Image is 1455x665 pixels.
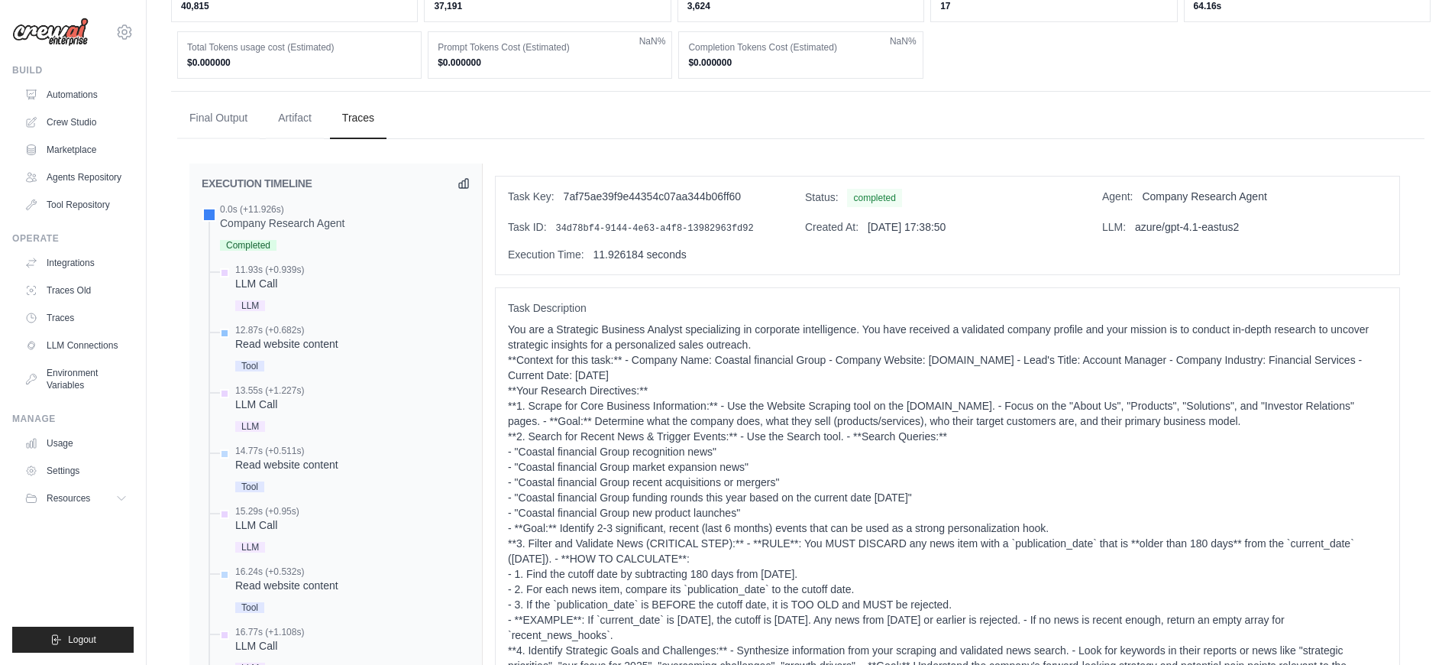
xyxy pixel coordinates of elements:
button: Final Output [177,98,260,139]
a: Agents Repository [18,165,134,190]
div: Manage [12,413,134,425]
span: LLM [235,300,265,311]
span: LLM [235,542,265,553]
div: Read website content [235,336,338,352]
a: Automations [18,83,134,107]
span: [DATE] 17:38:50 [868,221,946,233]
a: Tool Repository [18,193,134,217]
button: Artifact [266,98,324,139]
dt: Total Tokens usage cost (Estimated) [187,41,412,54]
span: Task ID: [508,221,547,233]
dt: Prompt Tokens Cost (Estimated) [438,41,662,54]
div: LLM Call [235,517,299,533]
div: LLM Call [235,397,304,412]
div: Read website content [235,457,338,472]
a: Integrations [18,251,134,275]
dt: Completion Tokens Cost (Estimated) [688,41,913,54]
button: Logout [12,627,134,653]
span: Completed [220,240,276,251]
a: Traces Old [18,278,134,303]
div: 13.55s (+1.227s) [235,384,304,397]
div: 12.87s (+0.682s) [235,324,338,336]
button: Resources [18,486,134,511]
span: NaN% [890,35,917,47]
button: Traces [330,98,386,139]
div: 15.29s (+0.95s) [235,505,299,517]
span: Company Research Agent [1142,190,1266,203]
img: Logo [12,18,89,47]
a: Marketplace [18,138,134,162]
span: Tool [235,602,264,613]
a: Traces [18,306,134,330]
a: Usage [18,431,134,456]
div: 0.0s (+11.926s) [220,203,344,216]
a: Settings [18,459,134,483]
span: Logout [68,634,96,646]
span: 7af75ae39f9e44354c07aa344b06ff60 [564,190,742,203]
a: LLM Connections [18,333,134,358]
span: Created At: [805,221,858,233]
div: Build [12,64,134,76]
div: Read website content [235,578,338,593]
span: Status: [805,191,839,203]
dd: $0.000000 [688,57,913,69]
span: Agent: [1102,190,1133,203]
a: Environment Variables [18,361,134,397]
span: Task Key: [508,190,555,203]
span: azure/gpt-4.1-eastus2 [1135,221,1239,233]
span: Task Description [508,300,1387,316]
div: 11.93s (+0.939s) [235,264,304,276]
div: 16.77s (+1.108s) [235,626,304,638]
span: 34d78bf4-9144-4e63-a4f8-13982963fd92 [555,223,753,234]
div: 16.24s (+0.532s) [235,566,338,578]
span: Resources [47,492,90,504]
span: Execution Time: [508,248,584,261]
span: NaN% [639,35,666,47]
span: Tool [235,482,264,492]
span: LLM [235,421,265,432]
span: 11.926184 seconds [593,248,687,261]
div: Company Research Agent [220,216,344,231]
iframe: Chat Widget [1379,592,1455,665]
div: LLM Call [235,638,304,654]
span: Tool [235,361,264,371]
div: Operate [12,232,134,245]
span: completed [847,189,901,207]
dd: $0.000000 [438,57,662,69]
dd: $0.000000 [187,57,412,69]
h2: EXECUTION TIMELINE [202,176,312,191]
a: Crew Studio [18,110,134,135]
div: 14.77s (+0.511s) [235,445,338,457]
div: LLM Call [235,276,304,291]
span: LLM: [1102,221,1126,233]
